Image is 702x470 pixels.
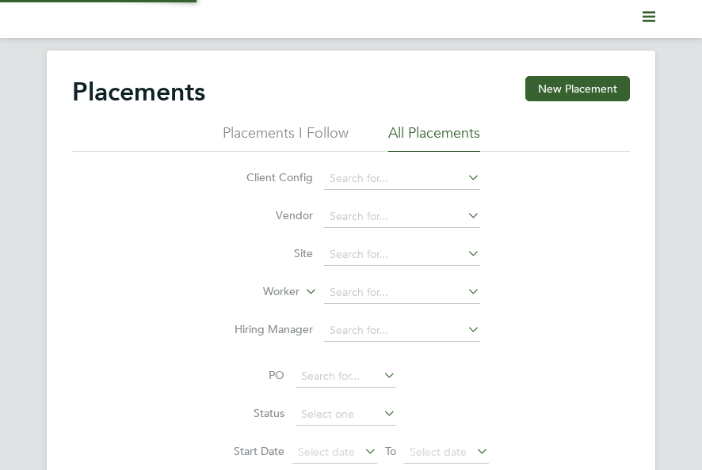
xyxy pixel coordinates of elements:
[296,366,396,388] input: Search for...
[213,368,284,382] label: PO
[213,444,284,458] label: Start Date
[222,246,313,260] label: Site
[72,76,205,108] h2: Placements
[222,322,313,336] label: Hiring Manager
[213,406,284,420] label: Status
[222,170,313,184] label: Client Config
[324,244,480,266] input: Search for...
[525,76,630,101] button: New Placement
[380,441,401,461] span: To
[388,123,480,152] li: All Placements
[324,168,480,190] input: Search for...
[324,282,480,304] input: Search for...
[324,320,480,342] input: Search for...
[222,208,313,222] label: Vendor
[324,206,480,228] input: Search for...
[223,123,349,152] li: Placements I Follow
[208,284,299,300] label: Worker
[296,404,396,426] input: Select one
[410,445,467,459] span: Select date
[298,445,355,459] span: Select date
